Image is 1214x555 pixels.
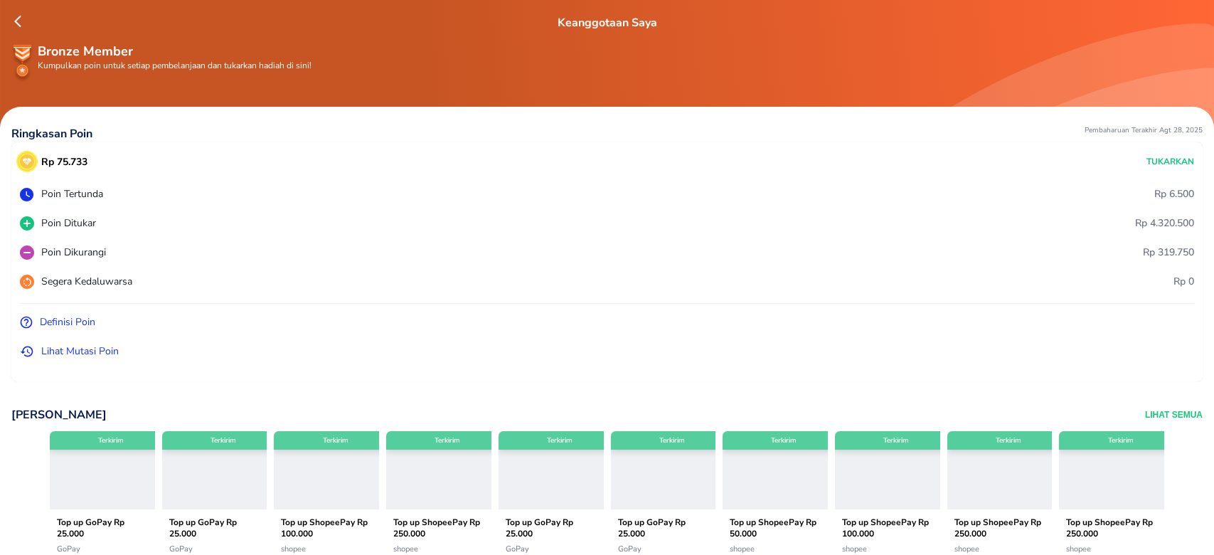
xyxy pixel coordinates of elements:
[435,435,460,446] p: Terkirim
[281,517,372,538] p: Top up ShopeePay Rp 100.000
[281,544,306,554] span: shopee
[1143,245,1194,260] p: Rp 319.750
[996,435,1021,446] p: Terkirim
[40,314,95,329] p: Definisi Poin
[730,517,821,538] p: Top up ShopeePay Rp 50.000
[842,544,867,554] span: shopee
[211,435,236,446] p: Terkirim
[506,517,597,538] p: Top up GoPay Rp 25.000
[1173,274,1194,289] p: Rp 0
[618,544,641,554] span: GoPay
[771,435,797,446] p: Terkirim
[558,14,657,31] p: Keanggotaan Saya
[954,544,979,554] span: shopee
[1108,435,1134,446] p: Terkirim
[57,544,80,554] span: GoPay
[38,61,1203,70] p: Kumpulkan poin untuk setiap pembelanjaan dan tukarkan hadiah di sini!
[41,245,106,260] p: Poin Dikurangi
[11,125,92,142] p: Ringkasan Poin
[1146,155,1194,168] p: Tukarkan
[506,544,529,554] span: GoPay
[1145,407,1203,423] button: Lihat Semua
[11,407,107,423] p: [PERSON_NAME]
[57,517,148,538] p: Top up GoPay Rp 25.000
[169,544,193,554] span: GoPay
[1154,186,1194,201] p: Rp 6.500
[41,186,103,201] p: Poin Tertunda
[659,435,685,446] p: Terkirim
[393,517,484,538] p: Top up ShopeePay Rp 250.000
[41,154,87,169] p: Rp 75.733
[1085,125,1203,142] p: Pembaharuan Terakhir Agt 28, 2025
[547,435,573,446] p: Terkirim
[98,435,124,446] p: Terkirim
[1135,216,1194,231] p: Rp 4.320.500
[323,435,348,446] p: Terkirim
[730,544,755,554] span: shopee
[393,544,418,554] span: shopee
[169,517,260,538] p: Top up GoPay Rp 25.000
[41,344,119,359] p: Lihat Mutasi Poin
[41,216,96,231] p: Poin Ditukar
[883,435,909,446] p: Terkirim
[1066,517,1157,538] p: Top up ShopeePay Rp 250.000
[954,517,1045,538] p: Top up ShopeePay Rp 250.000
[41,274,132,289] p: Segera Kedaluwarsa
[618,517,709,538] p: Top up GoPay Rp 25.000
[38,42,1203,61] p: Bronze Member
[1066,544,1091,554] span: shopee
[842,517,933,538] p: Top up ShopeePay Rp 100.000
